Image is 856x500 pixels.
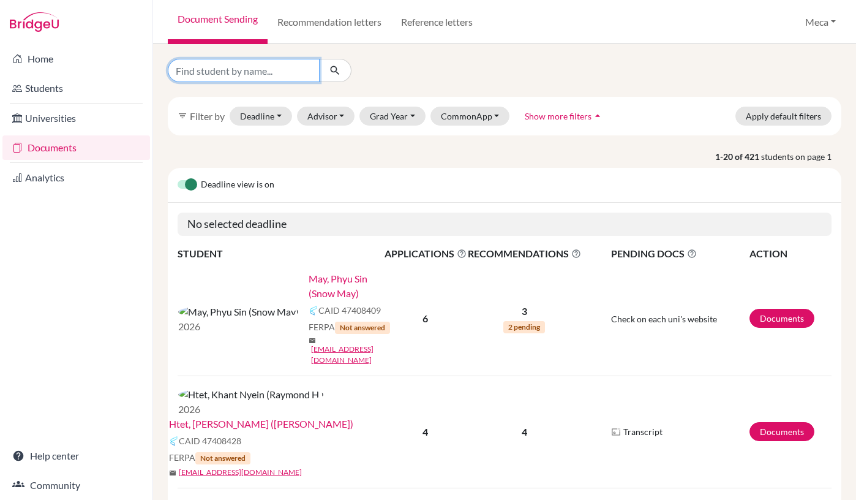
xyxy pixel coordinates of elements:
[422,312,428,324] b: 6
[335,322,390,334] span: Not answered
[178,319,299,334] p: 2026
[749,309,814,328] a: Documents
[190,110,225,122] span: Filter by
[178,246,384,262] th: STUDENT
[611,314,717,324] span: Check on each uni's website
[2,135,150,160] a: Documents
[385,246,467,261] span: APPLICATIONS
[468,425,581,439] p: 4
[309,306,318,316] img: Common App logo
[749,246,832,262] th: ACTION
[2,47,150,71] a: Home
[2,473,150,498] a: Community
[359,107,426,126] button: Grad Year
[800,10,841,34] button: Meca
[178,387,324,402] img: Htet, Khant Nyein (Raymond H.)
[309,337,316,344] span: mail
[230,107,292,126] button: Deadline
[761,150,841,163] span: students on page 1
[735,107,832,126] button: Apply default filters
[169,436,179,446] img: Common App logo
[168,59,320,82] input: Find student by name...
[178,305,299,319] img: May, Phyu Sin (Snow May)
[178,213,832,236] h5: No selected deadline
[179,434,241,447] span: CAID 47408428
[611,427,621,437] img: Parchments logo
[311,344,392,366] a: [EMAIL_ADDRESS][DOMAIN_NAME]
[195,452,250,464] span: Not answered
[169,451,250,464] span: FERPA
[749,422,814,441] a: Documents
[10,12,59,32] img: Bridge-U
[611,246,749,261] span: PENDING DOCS
[503,321,545,333] span: 2 pending
[309,271,392,301] a: May, Phyu Sin (Snow May)
[591,110,604,122] i: arrow_drop_up
[468,304,581,319] p: 3
[169,469,176,477] span: mail
[178,402,324,417] p: 2026
[514,107,614,126] button: Show more filtersarrow_drop_up
[318,304,381,317] span: CAID 47408409
[715,150,761,163] strong: 1-20 of 421
[179,467,302,478] a: [EMAIL_ADDRESS][DOMAIN_NAME]
[201,178,274,192] span: Deadline view is on
[623,425,663,438] span: Transcript
[422,426,428,438] b: 4
[309,320,390,334] span: FERPA
[297,107,355,126] button: Advisor
[2,106,150,131] a: Universities
[2,76,150,100] a: Students
[468,246,581,261] span: RECOMMENDATIONS
[430,107,510,126] button: CommonApp
[178,111,187,121] i: filter_list
[169,417,353,431] a: Htet, [PERSON_NAME] ([PERSON_NAME])
[2,444,150,468] a: Help center
[2,165,150,190] a: Analytics
[525,111,591,121] span: Show more filters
